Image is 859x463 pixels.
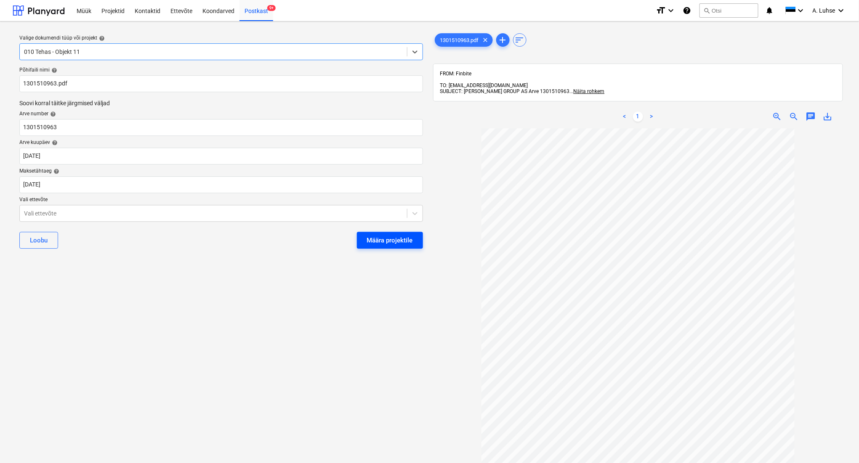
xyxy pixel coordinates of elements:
[703,7,710,14] span: search
[481,35,491,45] span: clear
[765,5,774,16] i: notifications
[19,168,423,175] div: Maksetähtaeg
[48,111,56,117] span: help
[267,5,276,11] span: 9+
[646,112,657,122] a: Next page
[19,75,423,92] input: Põhifaili nimi
[19,111,423,117] div: Arve number
[806,112,816,122] span: chat
[817,423,859,463] div: Vestlusvidin
[620,112,630,122] a: Previous page
[30,235,48,246] div: Loobu
[656,5,666,16] i: format_size
[19,148,423,165] input: Arve kuupäeva pole määratud.
[97,35,105,41] span: help
[836,5,846,16] i: keyboard_arrow_down
[683,5,691,16] i: Abikeskus
[19,119,423,136] input: Arve number
[633,112,643,122] a: Page 1 is your current page
[435,37,484,43] span: 1301510963.pdf
[666,5,676,16] i: keyboard_arrow_down
[19,99,423,107] p: Soovi korral täitke järgmised väljad
[817,423,859,463] iframe: Chat Widget
[19,232,58,249] button: Loobu
[19,139,423,146] div: Arve kuupäev
[772,112,782,122] span: zoom_in
[435,33,493,47] div: 1301510963.pdf
[19,35,423,42] div: Valige dokumendi tüüp või projekt
[440,71,472,77] span: FROM: Finbite
[440,82,528,88] span: TO: [EMAIL_ADDRESS][DOMAIN_NAME]
[813,7,835,14] span: A. Luhse
[789,112,799,122] span: zoom_out
[357,232,423,249] button: Määra projektile
[699,3,758,18] button: Otsi
[19,67,423,74] div: Põhifaili nimi
[52,168,59,174] span: help
[50,140,58,146] span: help
[19,197,423,205] p: Vali ettevõte
[367,235,413,246] div: Määra projektile
[498,35,508,45] span: add
[50,67,57,73] span: help
[823,112,833,122] span: save_alt
[440,88,570,94] span: SUBJECT: [PERSON_NAME] GROUP AS Arve 1301510963
[796,5,806,16] i: keyboard_arrow_down
[574,88,605,94] span: Näita rohkem
[19,176,423,193] input: Tähtaega pole määratud
[570,88,605,94] span: ...
[515,35,525,45] span: sort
